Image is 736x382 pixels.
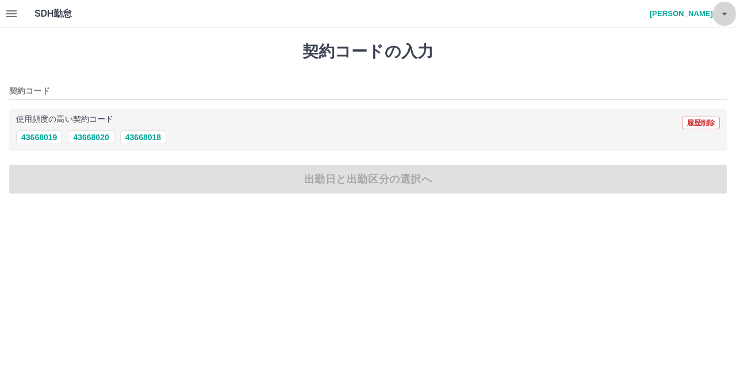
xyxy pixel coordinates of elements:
[16,130,62,144] button: 43668019
[9,42,727,61] h1: 契約コードの入力
[120,130,166,144] button: 43668018
[16,115,113,124] p: 使用頻度の高い契約コード
[68,130,114,144] button: 43668020
[682,117,720,129] button: 履歴削除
